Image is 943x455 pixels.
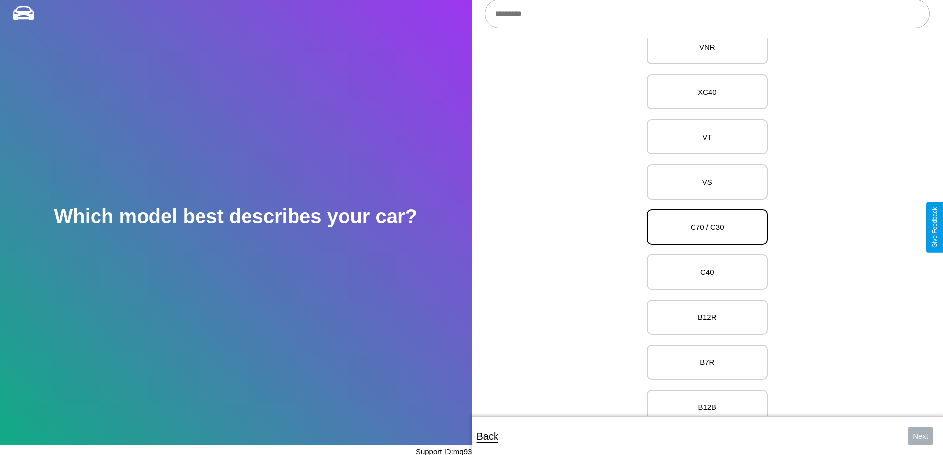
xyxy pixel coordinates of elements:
p: C70 / C30 [658,220,757,234]
p: C40 [658,265,757,279]
p: VT [658,130,757,144]
button: Next [908,427,933,445]
p: B7R [658,355,757,369]
p: Back [477,427,498,445]
p: B12R [658,310,757,324]
p: B12B [658,401,757,414]
div: Give Feedback [931,207,938,248]
h2: Which model best describes your car? [54,205,417,228]
p: VS [658,175,757,189]
p: VNR [658,40,757,53]
p: XC40 [658,85,757,99]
